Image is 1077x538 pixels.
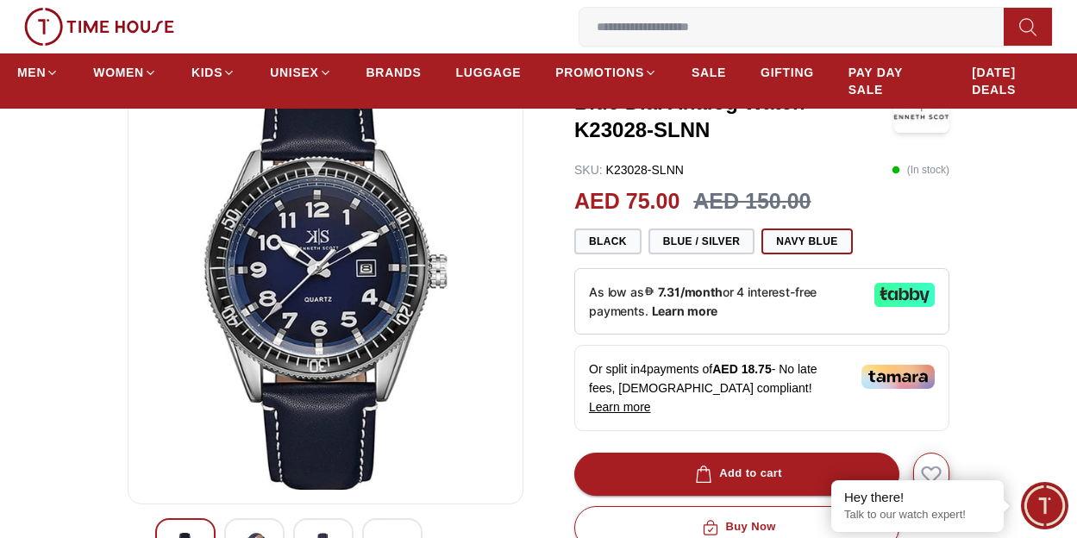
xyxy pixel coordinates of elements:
[574,185,679,218] h2: AED 75.00
[1021,482,1068,529] div: Chat Widget
[366,57,422,88] a: BRANDS
[692,464,782,484] div: Add to cart
[366,64,422,81] span: BRANDS
[589,400,651,414] span: Learn more
[761,64,814,81] span: GIFTING
[574,161,684,178] p: K23028-SLNN
[142,76,509,490] img: Kenneth Scott Men's Black Dial Analog Watch - K23028-SBSB
[692,64,726,81] span: SALE
[456,57,522,88] a: LUGGAGE
[692,57,726,88] a: SALE
[574,228,642,254] button: Black
[456,64,522,81] span: LUGGAGE
[972,64,1060,98] span: [DATE] DEALS
[270,57,331,88] a: UNISEX
[574,453,899,496] button: Add to cart
[574,163,603,177] span: SKU :
[712,362,771,376] span: AED 18.75
[848,57,937,105] a: PAY DAY SALE
[892,161,949,178] p: ( In stock )
[555,64,644,81] span: PROMOTIONS
[693,185,811,218] h3: AED 150.00
[191,57,235,88] a: KIDS
[93,57,157,88] a: WOMEN
[844,508,991,522] p: Talk to our watch expert!
[24,8,174,46] img: ...
[972,57,1060,105] a: [DATE] DEALS
[761,228,852,254] button: Navy Blue
[93,64,144,81] span: WOMEN
[648,228,755,254] button: Blue / Silver
[698,517,776,537] div: Buy Now
[848,64,937,98] span: PAY DAY SALE
[17,64,46,81] span: MEN
[574,345,949,431] div: Or split in 4 payments of - No late fees, [DEMOGRAPHIC_DATA] compliant!
[844,489,991,506] div: Hey there!
[270,64,318,81] span: UNISEX
[191,64,222,81] span: KIDS
[17,57,59,88] a: MEN
[761,57,814,88] a: GIFTING
[861,365,935,389] img: Tamara
[555,57,657,88] a: PROMOTIONS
